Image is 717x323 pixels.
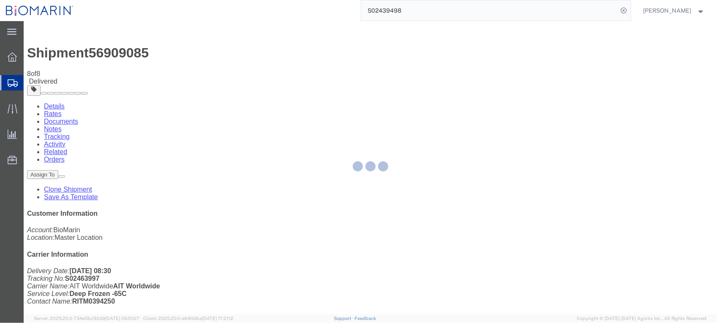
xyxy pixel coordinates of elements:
input: Search for shipment number, reference number [361,0,618,21]
b: S02463997 [41,254,76,261]
a: Documents [20,97,55,104]
span: Delivered [5,57,34,64]
h4: Carrier Information [3,230,690,237]
span: BioMarin [30,205,56,212]
a: Clone Shipment [20,165,68,172]
a: Related [20,127,44,134]
a: Orders [20,135,41,142]
button: [PERSON_NAME] [643,5,706,16]
i: Tracking No: [3,254,41,261]
div: of [3,49,690,57]
button: Assign To [3,149,35,158]
span: Copyright © [DATE]-[DATE] Agistix Inc., All Rights Reserved [577,315,707,322]
b: RITM0394250 [49,277,91,284]
a: Save As Template [20,172,74,179]
i: Account: [3,205,30,212]
a: Support [334,316,355,321]
span: Carrie Lai [643,6,692,15]
b: [DATE] 08:30 [46,246,87,253]
p: Master Location [3,205,690,220]
h1: Shipment [3,24,690,40]
a: Feedback [355,316,376,321]
i: Carrier Name: [3,261,46,269]
span: 8 [13,49,16,56]
i: Delivery Date: [3,246,46,253]
i: Service Level: [3,269,46,276]
img: ← [3,3,14,14]
span: [DATE] 17:21:12 [202,316,234,321]
h4: Customer Information [3,189,690,196]
span: 8 [3,49,7,56]
span: 56909085 [65,24,125,39]
b: AIT Worldwide [90,261,136,269]
img: logo [6,4,74,17]
a: Notes [20,104,38,111]
i: Contact Name: [3,277,49,284]
a: Tracking [20,112,46,119]
a: Details [20,81,41,89]
b: Deep Frozen -65C [46,269,103,276]
span: AIT Worldwide [46,261,89,269]
span: [DATE] 09:51:07 [105,316,139,321]
a: Activity [20,119,42,127]
a: Rates [20,89,38,96]
span: Server: 2025.20.0-734e5bc92d9 [34,316,139,321]
i: Location: [3,213,31,220]
span: Client: 2025.20.0-e640dba [143,316,234,321]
